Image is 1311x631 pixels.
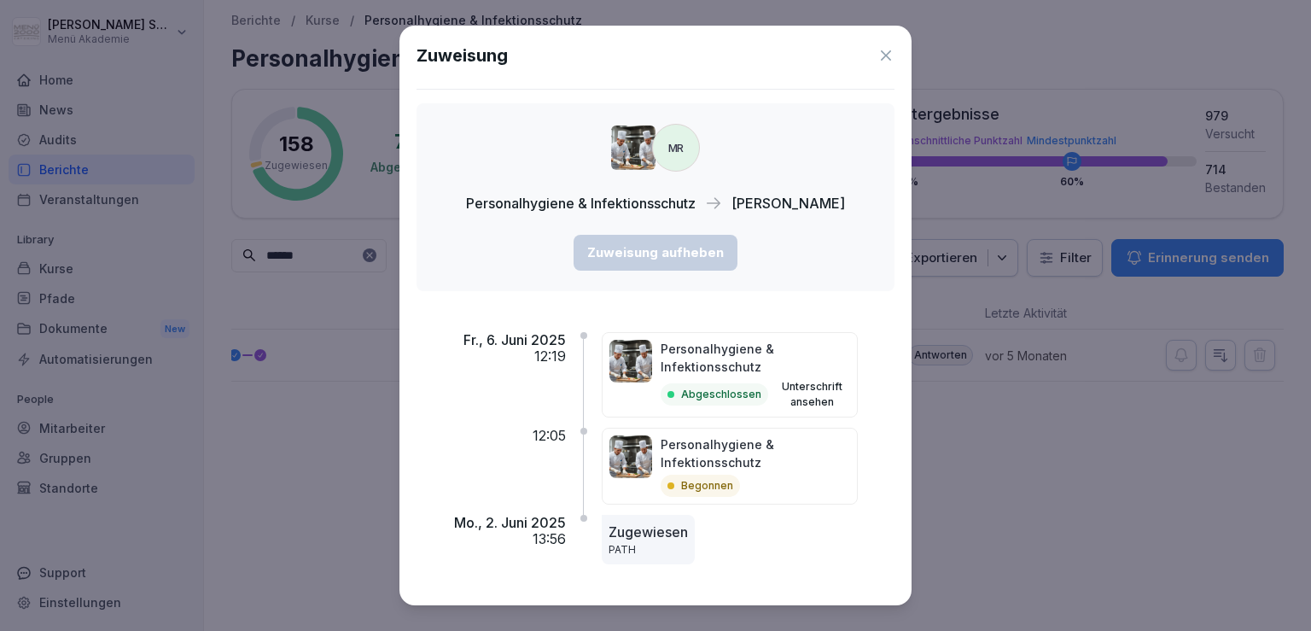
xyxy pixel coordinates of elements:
p: Zugewiesen [609,522,688,542]
p: 13:56 [533,531,566,547]
p: Begonnen [681,478,733,494]
img: tq1iwfpjw7gb8q143pboqzza.png [609,340,652,383]
p: Mo., 2. Juni 2025 [454,515,566,531]
p: Personalhygiene & Infektionsschutz [661,340,850,376]
p: Personalhygiene & Infektionsschutz [466,193,696,213]
p: PATH [609,542,688,558]
button: Unterschrift ansehen [775,379,850,410]
img: tq1iwfpjw7gb8q143pboqzza.png [609,435,652,478]
p: 12:05 [533,428,566,444]
img: tq1iwfpjw7gb8q143pboqzza.png [611,126,655,170]
button: Zuweisung aufheben [574,235,737,271]
p: Personalhygiene & Infektionsschutz [661,435,850,471]
p: [PERSON_NAME] [731,193,845,213]
p: Fr., 6. Juni 2025 [463,332,566,348]
p: 12:19 [534,348,566,365]
div: Zuweisung aufheben [587,243,724,262]
div: MR [652,124,700,172]
h1: Zuweisung [417,43,508,68]
p: Abgeschlossen [681,387,761,402]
